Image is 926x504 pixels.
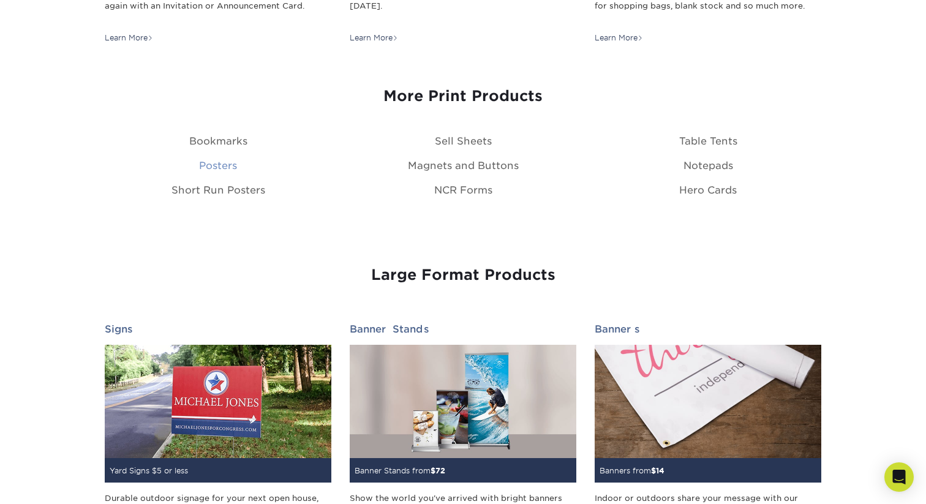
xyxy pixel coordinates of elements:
div: Open Intercom Messenger [884,462,914,492]
span: 14 [656,466,664,475]
a: Posters [199,160,237,171]
a: Bookmarks [189,135,247,147]
div: Learn More [105,32,153,43]
a: Notepads [683,160,733,171]
h2: Banners [595,323,821,335]
h3: More Print Products [105,88,821,105]
span: $ [431,466,435,475]
a: Hero Cards [679,184,737,196]
a: Magnets and Buttons [408,160,519,171]
h2: Signs [105,323,331,335]
img: Banner Stands [350,345,576,458]
a: NCR Forms [434,184,492,196]
span: 72 [435,466,445,475]
div: Learn More [350,32,398,43]
small: Yard Signs $5 or less [110,466,188,475]
img: Banners [595,345,821,458]
small: Banners from [600,466,664,475]
a: Short Run Posters [171,184,265,196]
img: Signs [105,345,331,458]
a: Table Tents [679,135,737,147]
span: $ [651,466,656,475]
a: Sell Sheets [435,135,492,147]
h2: Banner Stands [350,323,576,335]
div: Learn More [595,32,643,43]
iframe: Google Customer Reviews [3,467,104,500]
h3: Large Format Products [105,266,821,284]
small: Banner Stands from [355,466,445,475]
